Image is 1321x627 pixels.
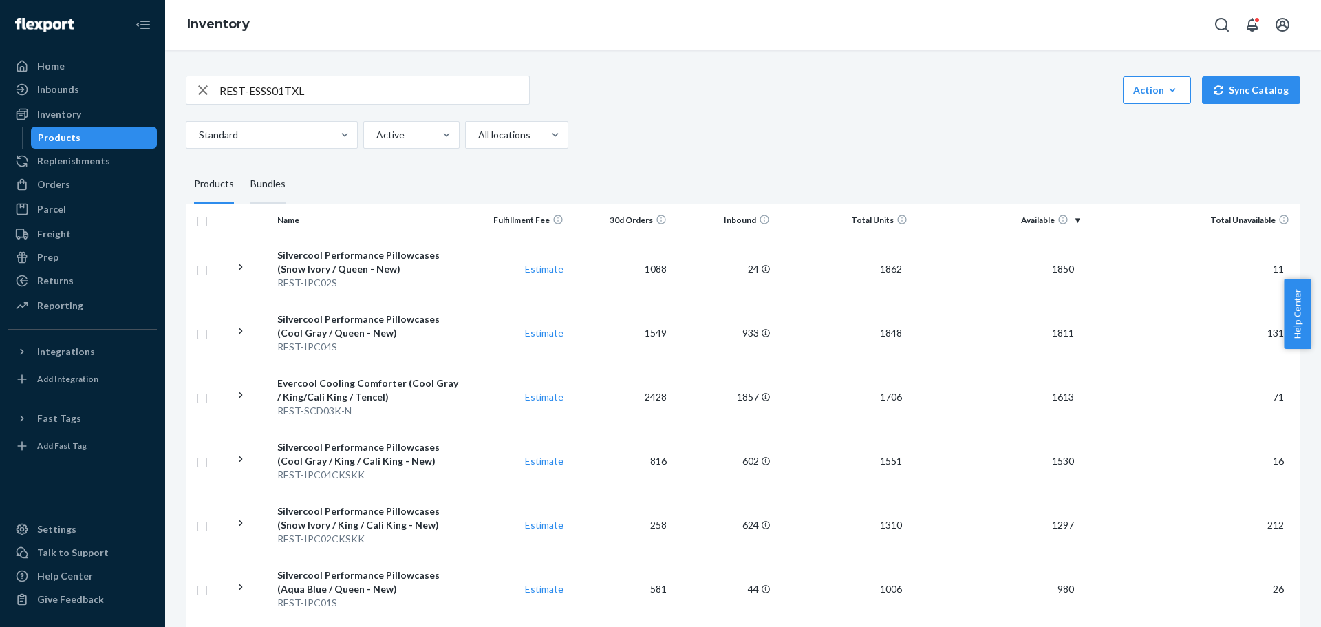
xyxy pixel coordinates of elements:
[569,365,672,429] td: 2428
[272,204,465,237] th: Name
[569,493,672,557] td: 258
[672,557,775,621] td: 44
[277,568,460,596] div: Silvercool Performance Pillowcases (Aqua Blue / Queen - New)
[1046,327,1080,339] span: 1811
[1133,83,1181,97] div: Action
[37,373,98,385] div: Add Integration
[37,202,66,216] div: Parcel
[569,237,672,301] td: 1088
[37,569,93,583] div: Help Center
[1267,391,1289,403] span: 71
[525,519,563,531] a: Estimate
[8,518,157,540] a: Settings
[8,542,157,564] a: Talk to Support
[1202,76,1300,104] button: Sync Catalog
[8,55,157,77] a: Home
[1046,263,1080,275] span: 1850
[874,391,907,403] span: 1706
[197,128,199,142] input: Standard
[525,263,563,275] a: Estimate
[525,583,563,595] a: Estimate
[672,365,775,429] td: 1857
[8,223,157,245] a: Freight
[525,455,563,467] a: Estimate
[525,391,563,403] a: Estimate
[672,301,775,365] td: 933
[8,78,157,100] a: Inbounds
[37,299,83,312] div: Reporting
[1262,519,1289,531] span: 212
[8,368,157,390] a: Add Integration
[375,128,376,142] input: Active
[277,532,460,546] div: REST-IPC02CKSKK
[277,440,460,468] div: Silvercool Performance Pillowcases (Cool Gray / King / Cali King - New)
[8,150,157,172] a: Replenishments
[1208,11,1236,39] button: Open Search Box
[874,327,907,339] span: 1848
[194,165,234,204] div: Products
[37,178,70,191] div: Orders
[129,11,157,39] button: Close Navigation
[277,276,460,290] div: REST-IPC02S
[37,107,81,121] div: Inventory
[37,522,76,536] div: Settings
[277,312,460,340] div: Silvercool Performance Pillowcases (Cool Gray / Queen - New)
[775,204,913,237] th: Total Units
[1085,204,1300,237] th: Total Unavailable
[1052,583,1080,595] span: 980
[277,340,460,354] div: REST-IPC04S
[874,519,907,531] span: 1310
[672,204,775,237] th: Inbound
[1238,11,1266,39] button: Open notifications
[15,18,74,32] img: Flexport logo
[37,274,74,288] div: Returns
[37,412,81,425] div: Fast Tags
[176,5,261,45] ol: breadcrumbs
[8,435,157,457] a: Add Fast Tag
[8,588,157,610] button: Give Feedback
[37,345,95,359] div: Integrations
[477,128,478,142] input: All locations
[8,565,157,587] a: Help Center
[37,59,65,73] div: Home
[1267,455,1289,467] span: 16
[466,204,569,237] th: Fulfillment Fee
[37,546,109,560] div: Talk to Support
[569,204,672,237] th: 30d Orders
[8,103,157,125] a: Inventory
[672,429,775,493] td: 602
[187,17,250,32] a: Inventory
[913,204,1085,237] th: Available
[37,227,71,241] div: Freight
[8,341,157,363] button: Integrations
[277,404,460,418] div: REST-SCD03K-N
[38,131,80,145] div: Products
[277,504,460,532] div: Silvercool Performance Pillowcases (Snow Ivory / King / Cali King - New)
[8,246,157,268] a: Prep
[874,455,907,467] span: 1551
[1262,327,1289,339] span: 131
[569,429,672,493] td: 816
[8,173,157,195] a: Orders
[37,83,79,96] div: Inbounds
[8,407,157,429] button: Fast Tags
[1284,279,1311,349] button: Help Center
[1046,455,1080,467] span: 1530
[37,251,58,264] div: Prep
[672,237,775,301] td: 24
[250,165,286,204] div: Bundles
[277,596,460,610] div: REST-IPC01S
[874,583,907,595] span: 1006
[37,440,87,451] div: Add Fast Tag
[277,376,460,404] div: Evercool Cooling Comforter (Cool Gray / King/Cali King / Tencel)
[37,593,104,606] div: Give Feedback
[569,557,672,621] td: 581
[1267,583,1289,595] span: 26
[569,301,672,365] td: 1549
[8,270,157,292] a: Returns
[1046,391,1080,403] span: 1613
[1269,11,1296,39] button: Open account menu
[277,468,460,482] div: REST-IPC04CKSKK
[8,295,157,317] a: Reporting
